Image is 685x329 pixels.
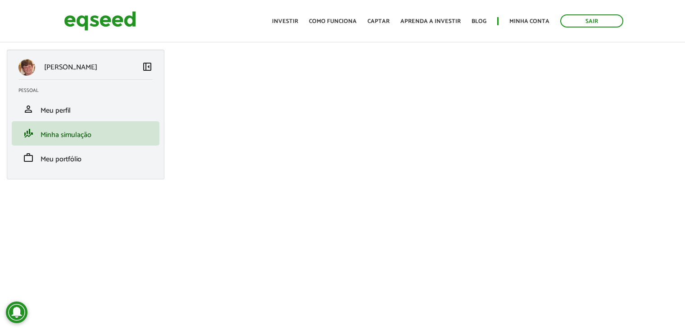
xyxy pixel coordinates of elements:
[560,14,623,27] a: Sair
[41,153,82,165] span: Meu portfólio
[18,104,153,114] a: personMeu perfil
[23,152,34,163] span: work
[12,97,159,121] li: Meu perfil
[309,18,357,24] a: Como funciona
[142,61,153,72] span: left_panel_close
[18,128,153,139] a: finance_modeMinha simulação
[18,88,159,93] h2: Pessoal
[23,104,34,114] span: person
[367,18,390,24] a: Captar
[272,18,298,24] a: Investir
[509,18,549,24] a: Minha conta
[23,128,34,139] span: finance_mode
[41,105,71,117] span: Meu perfil
[44,63,97,72] p: [PERSON_NAME]
[12,146,159,170] li: Meu portfólio
[64,9,136,33] img: EqSeed
[400,18,461,24] a: Aprenda a investir
[18,152,153,163] a: workMeu portfólio
[142,61,153,74] a: Colapsar menu
[41,129,91,141] span: Minha simulação
[472,18,486,24] a: Blog
[12,121,159,146] li: Minha simulação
